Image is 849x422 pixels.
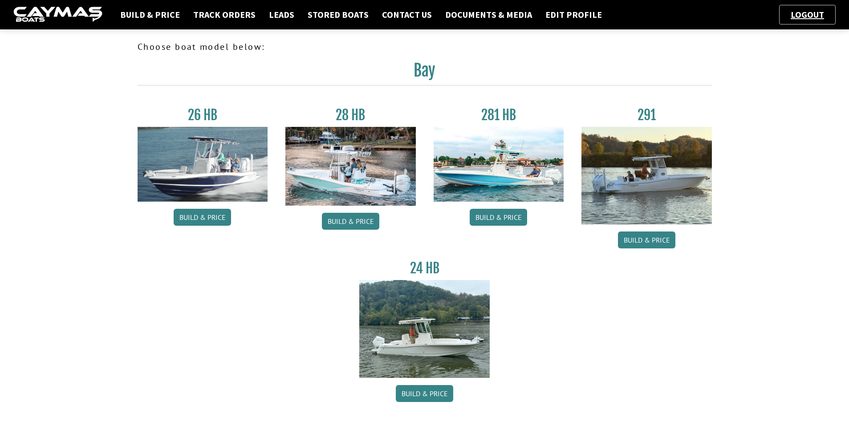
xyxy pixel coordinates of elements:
p: Choose boat model below: [138,40,712,53]
a: Build & Price [396,385,453,402]
a: Logout [786,9,829,20]
h3: 24 HB [359,260,490,276]
h3: 291 [581,107,712,123]
h2: Bay [138,61,712,85]
img: 28-hb-twin.jpg [434,127,564,202]
img: 291_Thumbnail.jpg [581,127,712,224]
h3: 28 HB [285,107,416,123]
a: Track Orders [189,9,260,20]
h3: 281 HB [434,107,564,123]
h3: 26 HB [138,107,268,123]
a: Stored Boats [303,9,373,20]
a: Build & Price [116,9,184,20]
a: Documents & Media [441,9,536,20]
a: Leads [264,9,299,20]
a: Build & Price [174,209,231,226]
img: 26_new_photo_resized.jpg [138,127,268,202]
a: Build & Price [322,213,379,230]
a: Edit Profile [541,9,606,20]
img: 28_hb_thumbnail_for_caymas_connect.jpg [285,127,416,206]
a: Contact Us [378,9,436,20]
img: 24_HB_thumbnail.jpg [359,280,490,377]
a: Build & Price [618,231,675,248]
img: caymas-dealer-connect-2ed40d3bc7270c1d8d7ffb4b79bf05adc795679939227970def78ec6f6c03838.gif [13,7,102,23]
a: Build & Price [470,209,527,226]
